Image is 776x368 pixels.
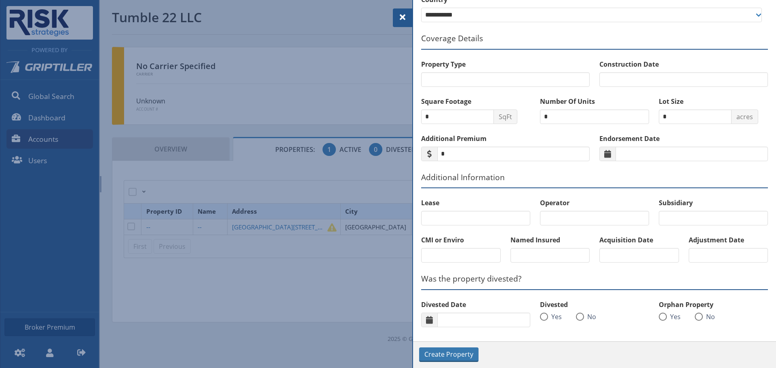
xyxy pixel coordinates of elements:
[421,173,768,189] h5: Additional Information
[421,198,530,208] label: Lease
[659,300,768,309] label: Orphan Property
[421,235,501,245] label: CMI or Enviro
[703,313,715,321] span: No
[548,313,562,321] span: Yes
[667,313,681,321] span: Yes
[421,300,530,309] label: Divested Date
[421,34,768,50] h5: Coverage Details
[599,235,679,245] label: Acquisition Date
[584,313,596,321] span: No
[689,235,768,245] label: Adjustment Date
[659,198,768,208] label: Subsidiary
[599,134,768,143] label: Endorsement Date
[510,235,590,245] label: Named Insured
[540,198,649,208] label: Operator
[419,347,479,362] button: Create Property
[421,97,530,106] label: Square Footage
[599,59,768,69] label: Construction Date
[421,59,590,69] label: Property Type
[421,274,768,290] h5: Was the property divested?
[421,134,590,143] label: Additional Premium
[540,97,649,106] label: Number Of Units
[424,349,473,359] span: Create Property
[659,97,768,106] label: Lot Size
[540,300,649,309] label: Divested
